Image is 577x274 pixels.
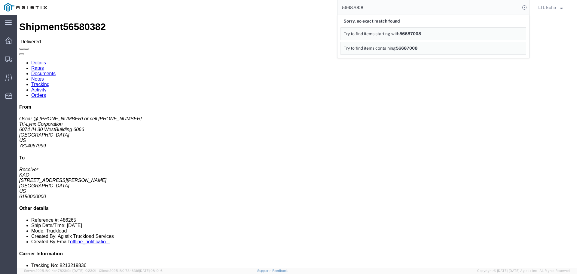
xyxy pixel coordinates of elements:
input: Search for shipment number, reference number [337,0,520,15]
img: logo [4,3,47,12]
a: Feedback [272,269,288,272]
span: Server: 2025.18.0-4e47823f9d1 [24,269,96,272]
button: LTL Echo [538,4,569,11]
span: LTL Echo [538,4,556,11]
div: Sorry, no exact match found [340,15,526,27]
span: Client: 2025.18.0-7346316 [99,269,163,272]
a: Support [257,269,272,272]
span: 56687008 [396,46,417,51]
span: Try to find items containing [344,46,396,51]
span: [DATE] 08:10:16 [139,269,163,272]
span: Try to find items starting with [344,31,399,36]
span: Copyright © [DATE]-[DATE] Agistix Inc., All Rights Reserved [477,268,570,273]
iframe: FS Legacy Container [17,15,577,268]
span: 56687008 [399,31,421,36]
span: [DATE] 10:23:21 [73,269,96,272]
